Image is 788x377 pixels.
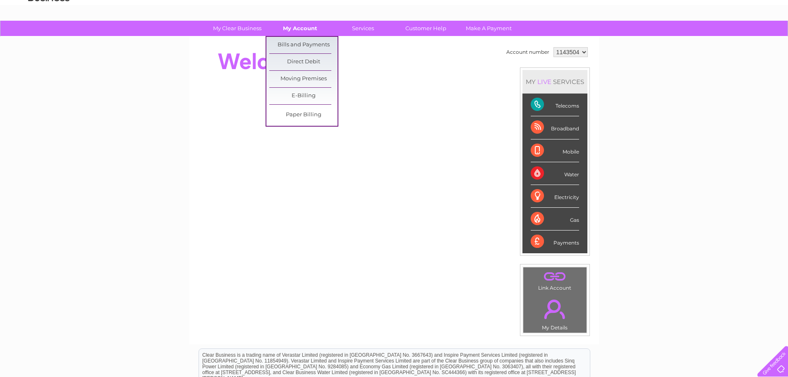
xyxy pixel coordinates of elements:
[531,116,579,139] div: Broadband
[269,88,338,104] a: E-Billing
[632,4,689,14] a: 0333 014 3131
[455,21,523,36] a: Make A Payment
[686,35,711,41] a: Telecoms
[504,45,551,59] td: Account number
[525,269,584,284] a: .
[28,22,70,47] img: logo.png
[716,35,728,41] a: Blog
[269,71,338,87] a: Moving Premises
[761,35,780,41] a: Log out
[525,295,584,324] a: .
[392,21,460,36] a: Customer Help
[199,5,590,40] div: Clear Business is a trading name of Verastar Limited (registered in [GEOGRAPHIC_DATA] No. 3667643...
[642,35,658,41] a: Water
[531,185,579,208] div: Electricity
[522,70,587,94] div: MY SERVICES
[733,35,753,41] a: Contact
[203,21,271,36] a: My Clear Business
[523,267,587,293] td: Link Account
[531,162,579,185] div: Water
[269,107,338,123] a: Paper Billing
[531,139,579,162] div: Mobile
[266,21,334,36] a: My Account
[663,35,681,41] a: Energy
[329,21,397,36] a: Services
[531,231,579,253] div: Payments
[531,94,579,116] div: Telecoms
[531,208,579,231] div: Gas
[269,54,338,70] a: Direct Debit
[523,293,587,333] td: My Details
[536,78,553,86] div: LIVE
[269,37,338,53] a: Bills and Payments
